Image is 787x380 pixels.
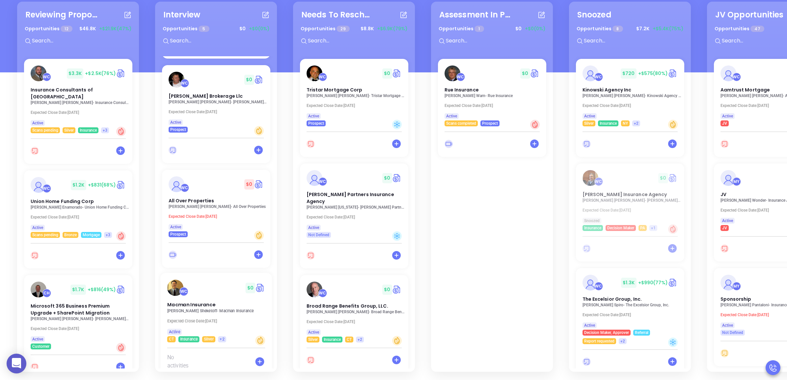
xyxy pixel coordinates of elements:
[255,283,265,293] img: Quote
[31,282,46,297] img: Microsoft 365 Business Premium Upgrade + SharePoint Migration
[88,182,116,188] span: +$831 (68%)
[382,68,392,79] span: $ 0
[732,73,741,81] div: Walter Contreras
[180,184,189,192] div: Walter Contreras
[167,309,269,313] p: Alan Sheketoff - Macman Insurance
[31,87,93,100] span: Insurance Consultants of Pittsburgh
[238,24,247,34] span: $ 0
[116,231,126,241] div: Hot
[307,205,405,210] p: Stacie Washington - Borrelli Partners Insurance Agency
[180,336,198,343] span: Insurance
[160,273,272,342] a: profileWalter Contreras$0Circle dollarMacman Insurance[PERSON_NAME] Sheketoff- Macman InsuranceEx...
[103,127,107,134] span: +3
[64,231,77,239] span: Bronze
[621,278,637,288] span: $ 1.3K
[32,119,43,127] span: Active
[569,2,691,372] section: Snoozed
[64,127,74,134] span: Silver
[392,173,402,183] img: Quote
[446,113,457,120] span: Active
[750,26,764,32] span: 47
[722,120,727,127] span: JV
[106,231,110,239] span: +3
[169,197,214,204] span: All Over Properties
[70,285,86,295] span: $ 1.7K
[514,24,523,34] span: $ 0
[307,191,394,205] span: Borrelli Partners Insurance Agency
[392,336,402,345] div: Warm
[300,275,408,342] a: profileWalter Contreras$0Circle dollarBroad Range Benefits Group, LLC.[PERSON_NAME] [PERSON_NAME]...
[445,65,460,81] img: Rue Insurance
[720,296,751,302] span: Sponsorship
[31,198,94,205] span: Union Home Funding Corp
[31,177,46,193] img: Union Home Funding Corp
[99,25,131,32] span: +$21.9K (47%)
[358,336,362,343] span: +2
[80,127,97,134] span: Insurance
[32,336,43,343] span: Active
[612,26,623,32] span: 8
[245,283,255,293] span: $ 0
[638,279,668,286] span: +$990 (77%)
[254,179,264,189] a: Quote
[24,170,132,238] a: profileWalter Contreras$1.2K+$831(68%)Circle dollarUnion Home Funding Corp[PERSON_NAME] Enamorado...
[32,231,58,239] span: Scans pending
[456,73,465,81] div: Walter Contreras
[25,23,72,35] p: Opportunities
[382,285,392,295] span: $ 0
[583,208,681,213] p: Expected Close Date: [DATE]
[85,70,116,77] span: +$2.5K (76%)
[584,217,600,224] span: Snoozed
[668,338,678,347] div: Cold
[24,59,132,133] a: profileWalter Contreras$3.3K+$2.5K(76%)Circle dollarInsurance Consultants of [GEOGRAPHIC_DATA][PE...
[439,23,484,35] p: Opportunities
[720,87,770,93] span: Aamtrust Mortgage
[445,37,544,45] input: Search...
[244,179,254,190] span: $ 0
[307,170,322,186] img: Borrelli Partners Insurance Agency
[31,110,129,115] p: Expected Close Date: [DATE]
[583,37,682,45] input: Search...
[668,68,678,78] a: Quote
[162,170,270,237] a: profileWalter Contreras$0Circle dollarAll Over Properties[PERSON_NAME] [PERSON_NAME]- All Over Pr...
[318,289,327,297] div: Walter Contreras
[584,329,629,336] span: Decision Maker, Approver
[301,9,374,21] div: Needs To Reschedule
[199,26,209,32] span: 5
[668,278,678,288] img: Quote
[31,100,129,105] p: Matt Straley - Insurance Consultants of Pittsburgh
[520,68,530,79] span: $ 0
[78,24,97,34] span: $ 46.8K
[600,120,617,127] span: Insurance
[169,328,180,336] span: Active
[584,224,601,232] span: Insurance
[525,25,545,32] span: +$0 (0%)
[308,231,329,239] span: Not Defined
[31,317,129,321] p: Allan Kaplan - Kaplan Insurance
[583,87,632,93] span: Kinowski Agency Inc
[167,318,269,323] p: Expected Close Date: [DATE]
[31,215,129,219] p: Expected Close Date: [DATE]
[169,336,174,343] span: CT
[254,75,264,85] img: Quote
[88,286,116,293] span: +$816 (49%)
[577,23,623,35] p: Opportunities
[439,9,512,21] div: Assessment In Progress
[720,191,726,198] span: JV
[167,354,196,370] span: No activities
[668,120,678,129] div: Warm
[307,215,405,219] p: Expected Close Date: [DATE]
[116,68,126,78] img: Quote
[446,120,476,127] span: Scans completed
[530,68,540,78] img: Quote
[576,59,684,126] a: profileWalter Contreras$720+$575(80%)Circle dollarKinowski Agency Inc[PERSON_NAME] [PERSON_NAME]-...
[324,336,341,343] span: Insurance
[83,231,100,239] span: Mortgage
[583,313,681,317] p: Expected Close Date: [DATE]
[620,338,625,345] span: +2
[170,119,181,126] span: Active
[169,37,268,45] input: Search...
[392,231,402,241] div: Cold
